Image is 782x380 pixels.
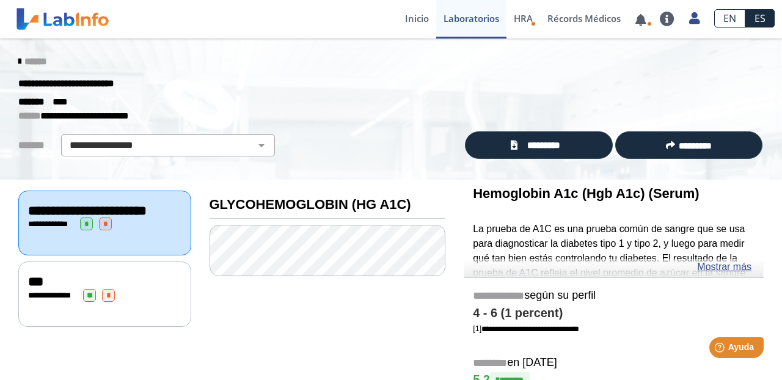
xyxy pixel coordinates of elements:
iframe: Help widget launcher [673,332,769,367]
b: Hemoglobin A1c (Hgb A1c) (Serum) [473,186,699,201]
a: Mostrar más [697,260,751,274]
h5: según su perfil [473,289,755,303]
a: [1] [473,324,579,333]
h4: 4 - 6 (1 percent) [473,306,755,321]
p: La prueba de A1C es una prueba común de sangre que se usa para diagnosticar la diabetes tipo 1 y ... [473,222,755,368]
span: HRA [514,12,533,24]
a: EN [714,9,745,27]
a: ES [745,9,775,27]
b: GLYCOHEMOGLOBIN (HG A1C) [210,197,411,212]
h5: en [DATE] [473,356,755,370]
